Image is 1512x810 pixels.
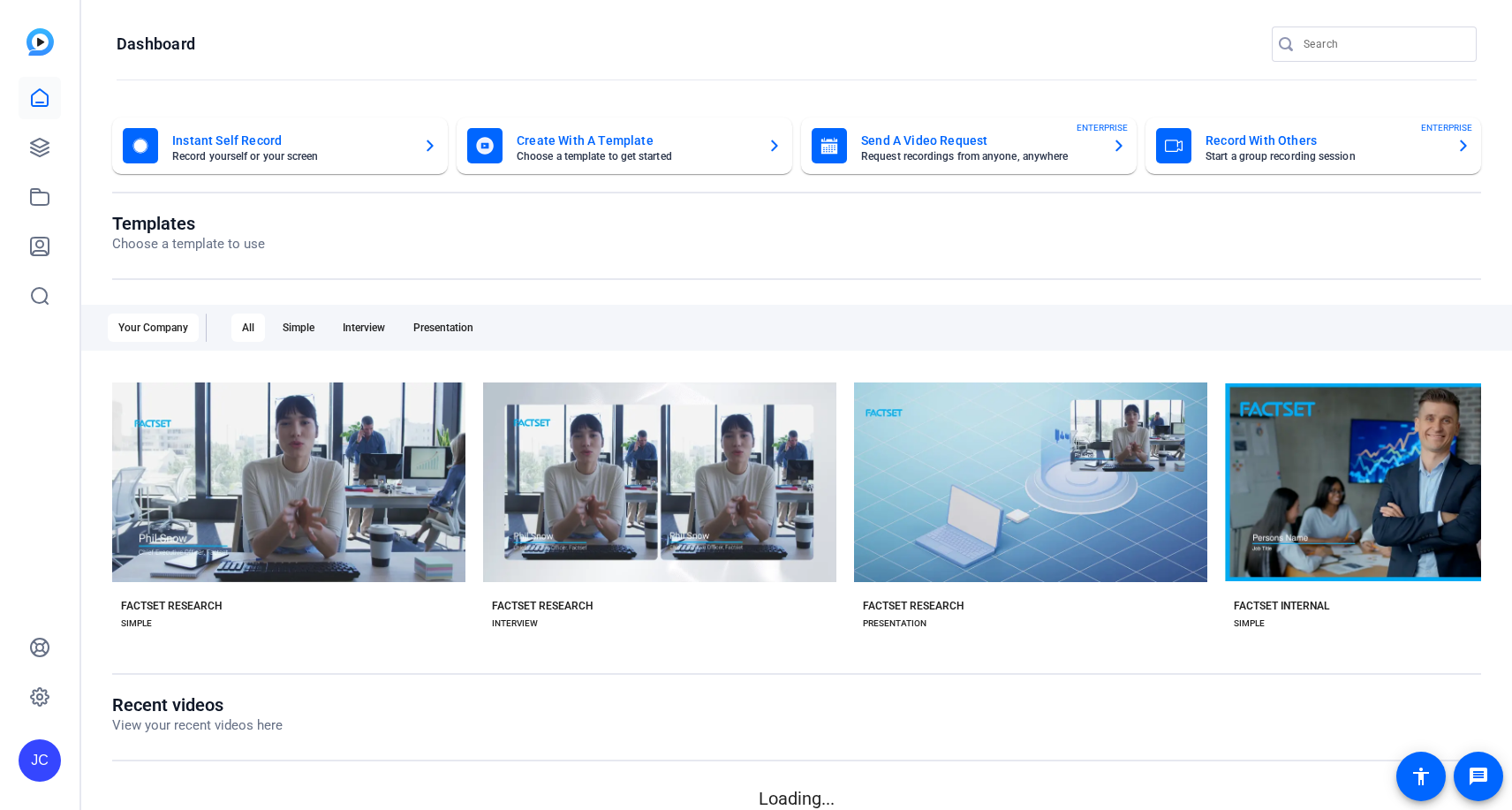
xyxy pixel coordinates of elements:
[1421,121,1472,134] span: ENTERPRISE
[1077,121,1128,134] span: ENTERPRISE
[457,117,792,174] button: Create With A TemplateChoose a template to get started
[517,151,753,162] mat-card-subtitle: Choose a template to get started
[517,130,753,151] mat-card-title: Create With A Template
[112,694,283,715] h1: Recent videos
[861,151,1098,162] mat-card-subtitle: Request recordings from anyone, anywhere
[112,234,265,254] p: Choose a template to use
[121,617,152,631] div: SIMPLE
[272,314,325,342] div: Simple
[403,314,484,342] div: Presentation
[1304,34,1463,55] input: Search
[19,739,61,782] div: JC
[863,599,964,613] div: FACTSET RESEARCH
[863,617,926,631] div: PRESENTATION
[1468,766,1489,787] mat-icon: message
[1145,117,1481,174] button: Record With OthersStart a group recording sessionENTERPRISE
[1410,766,1432,787] mat-icon: accessibility
[492,617,538,631] div: INTERVIEW
[112,715,283,736] p: View your recent videos here
[117,34,195,55] h1: Dashboard
[112,117,448,174] button: Instant Self RecordRecord yourself or your screen
[1206,130,1442,151] mat-card-title: Record With Others
[861,130,1098,151] mat-card-title: Send A Video Request
[1234,617,1265,631] div: SIMPLE
[172,130,409,151] mat-card-title: Instant Self Record
[172,151,409,162] mat-card-subtitle: Record yourself or your screen
[492,599,593,613] div: FACTSET RESEARCH
[108,314,199,342] div: Your Company
[231,314,265,342] div: All
[801,117,1137,174] button: Send A Video RequestRequest recordings from anyone, anywhereENTERPRISE
[121,599,223,613] div: FACTSET RESEARCH
[112,213,265,234] h1: Templates
[1206,151,1442,162] mat-card-subtitle: Start a group recording session
[26,28,54,56] img: blue-gradient.svg
[332,314,396,342] div: Interview
[1234,599,1329,613] div: FACTSET INTERNAL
